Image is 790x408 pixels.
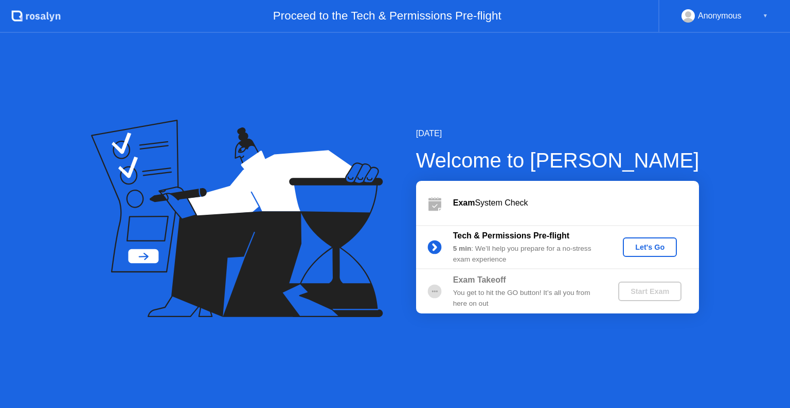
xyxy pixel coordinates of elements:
div: Start Exam [622,287,677,295]
b: Tech & Permissions Pre-flight [453,231,569,240]
div: ▼ [763,9,768,23]
div: Let's Go [627,243,673,251]
b: 5 min [453,245,472,252]
b: Exam Takeoff [453,275,506,284]
b: Exam [453,198,475,207]
button: Let's Go [623,237,677,257]
div: Welcome to [PERSON_NAME] [416,145,699,176]
div: [DATE] [416,127,699,140]
div: System Check [453,197,699,209]
div: You get to hit the GO button! It’s all you from here on out [453,288,601,309]
button: Start Exam [618,282,681,301]
div: : We’ll help you prepare for a no-stress exam experience [453,244,601,265]
div: Anonymous [698,9,742,23]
